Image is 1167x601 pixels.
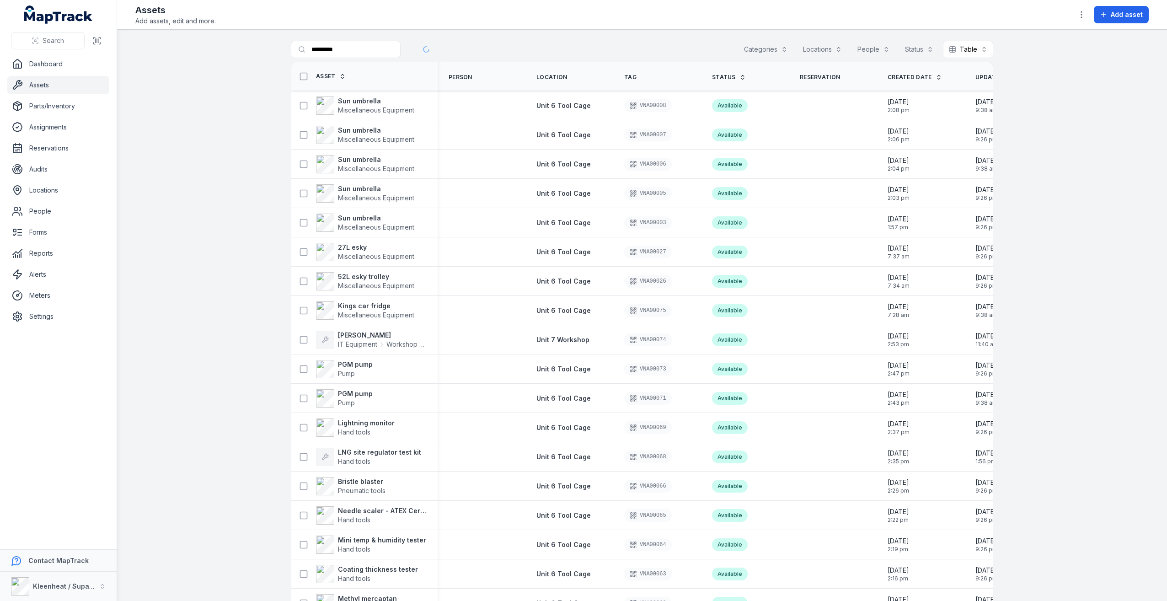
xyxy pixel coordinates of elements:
[338,565,418,574] strong: Coating thickness tester
[316,73,346,80] a: Asset
[975,419,997,429] span: [DATE]
[536,336,589,343] span: Unit 7 Workshop
[536,247,591,257] a: Unit 6 Tool Cage
[888,136,910,143] span: 2:06 pm
[28,557,89,564] strong: Contact MapTrack
[536,277,591,285] span: Unit 6 Tool Cage
[536,306,591,315] a: Unit 6 Tool Cage
[338,106,414,114] span: Miscellaneous Equipment
[975,361,997,370] span: [DATE]
[624,480,672,493] div: VNA00066
[888,194,910,202] span: 2:03 pm
[7,160,109,178] a: Audits
[888,516,909,524] span: 2:22 pm
[888,537,909,553] time: 30/12/2024, 2:19:40 pm
[316,536,426,554] a: Mini temp & humidity testerHand tools
[888,566,909,575] span: [DATE]
[338,282,414,290] span: Miscellaneous Equipment
[975,107,997,114] span: 9:38 am
[338,448,421,457] strong: LNG site regulator test kit
[712,451,748,463] div: Available
[975,302,997,311] span: [DATE]
[888,361,910,370] span: [DATE]
[338,574,370,582] span: Hand tools
[338,457,370,465] span: Hand tools
[712,275,748,288] div: Available
[536,189,591,198] a: Unit 6 Tool Cage
[975,165,997,172] span: 9:38 am
[536,248,591,256] span: Unit 6 Tool Cage
[7,55,109,73] a: Dashboard
[712,538,748,551] div: Available
[135,16,216,26] span: Add assets, edit and more.
[7,139,109,157] a: Reservations
[536,130,591,140] a: Unit 6 Tool Cage
[888,341,909,348] span: 2:53 pm
[536,277,591,286] a: Unit 6 Tool Cage
[536,570,591,578] span: Unit 6 Tool Cage
[888,244,910,260] time: 02/01/2025, 7:37:29 am
[888,478,909,494] time: 30/12/2024, 2:26:24 pm
[975,74,1021,81] span: Updated Date
[624,275,672,288] div: VNA00026
[975,478,997,494] time: 21/07/2025, 9:26:02 pm
[624,333,672,346] div: VNA00074
[888,419,910,436] time: 30/12/2024, 2:37:35 pm
[7,97,109,115] a: Parts/Inventory
[888,458,909,465] span: 2:35 pm
[338,506,427,515] strong: Needle scaler - ATEX Certified
[975,516,997,524] span: 9:26 pm
[712,421,748,434] div: Available
[316,184,414,203] a: Sun umbrellaMiscellaneous Equipment
[888,156,910,165] span: [DATE]
[536,394,591,403] a: Unit 6 Tool Cage
[536,131,591,139] span: Unit 6 Tool Cage
[316,126,414,144] a: Sun umbrellaMiscellaneous Equipment
[536,74,567,81] span: Location
[7,76,109,94] a: Assets
[899,41,939,58] button: Status
[316,214,414,232] a: Sun umbrellaMiscellaneous Equipment
[316,477,385,495] a: Bristle blasterPneumatic tools
[624,74,637,81] span: Tag
[975,507,997,524] time: 21/07/2025, 9:26:02 pm
[536,482,591,490] span: Unit 6 Tool Cage
[624,187,672,200] div: VNA00005
[888,449,909,465] time: 30/12/2024, 2:35:19 pm
[624,421,672,434] div: VNA00069
[338,419,395,428] strong: Lightning monitor
[624,158,672,171] div: VNA00006
[888,507,909,516] span: [DATE]
[712,509,748,522] div: Available
[338,97,414,106] strong: Sun umbrella
[316,448,421,466] a: LNG site regulator test kitHand tools
[24,5,93,24] a: MapTrack
[386,340,427,349] span: Workshop Laptops
[712,99,748,112] div: Available
[888,244,910,253] span: [DATE]
[975,136,997,143] span: 9:26 pm
[975,244,997,260] time: 21/07/2025, 9:26:02 pm
[316,97,414,115] a: Sun umbrellaMiscellaneous Equipment
[338,487,385,494] span: Pneumatic tools
[888,507,909,524] time: 30/12/2024, 2:22:25 pm
[712,392,748,405] div: Available
[338,155,414,164] strong: Sun umbrella
[536,160,591,169] a: Unit 6 Tool Cage
[975,537,997,546] span: [DATE]
[888,546,909,553] span: 2:19 pm
[888,215,909,231] time: 02/01/2025, 1:57:09 pm
[888,74,932,81] span: Created Date
[888,302,909,311] span: [DATE]
[1094,6,1149,23] button: Add asset
[975,478,997,487] span: [DATE]
[624,538,672,551] div: VNA00064
[975,282,997,290] span: 9:26 pm
[888,224,909,231] span: 1:57 pm
[975,244,997,253] span: [DATE]
[975,546,997,553] span: 9:26 pm
[536,189,591,197] span: Unit 6 Tool Cage
[975,566,997,575] span: [DATE]
[316,506,427,525] a: Needle scaler - ATEX CertifiedHand tools
[888,361,910,377] time: 30/12/2024, 2:47:37 pm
